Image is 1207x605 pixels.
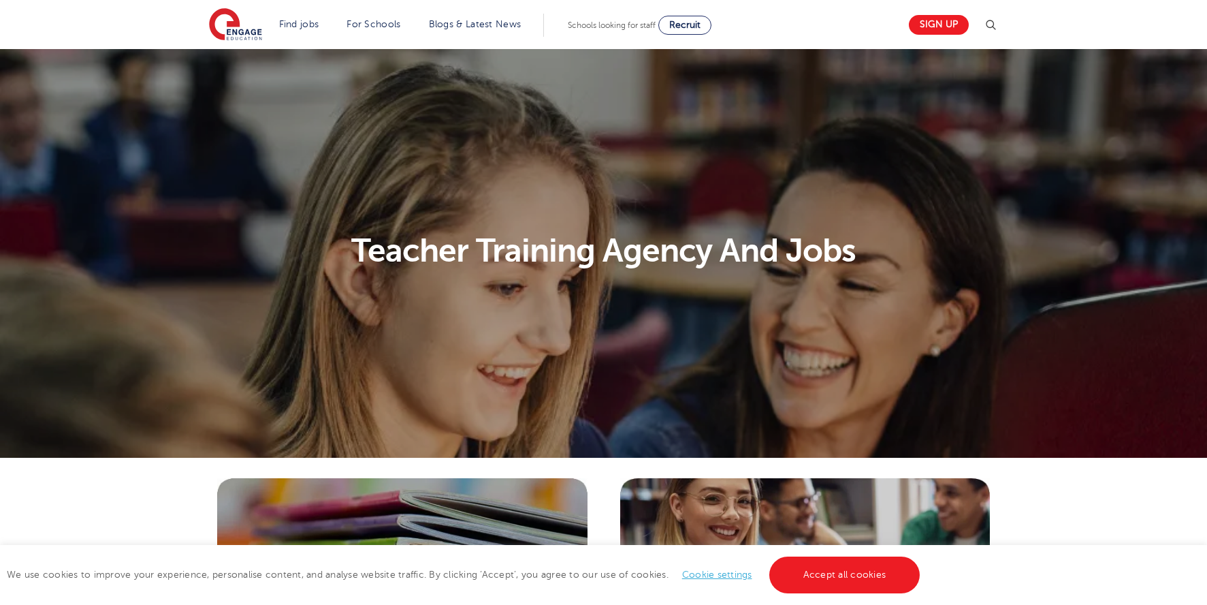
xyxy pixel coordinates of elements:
a: Find jobs [279,19,319,29]
a: Accept all cookies [769,557,920,593]
a: Cookie settings [682,570,752,580]
span: Recruit [669,20,701,30]
a: For Schools [347,19,400,29]
a: Sign up [909,15,969,35]
a: Blogs & Latest News [429,19,521,29]
span: Schools looking for staff [568,20,656,30]
a: Recruit [658,16,711,35]
h1: Teacher Training Agency And Jobs [201,234,1006,267]
img: Engage Education [209,8,262,42]
span: We use cookies to improve your experience, personalise content, and analyse website traffic. By c... [7,570,923,580]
